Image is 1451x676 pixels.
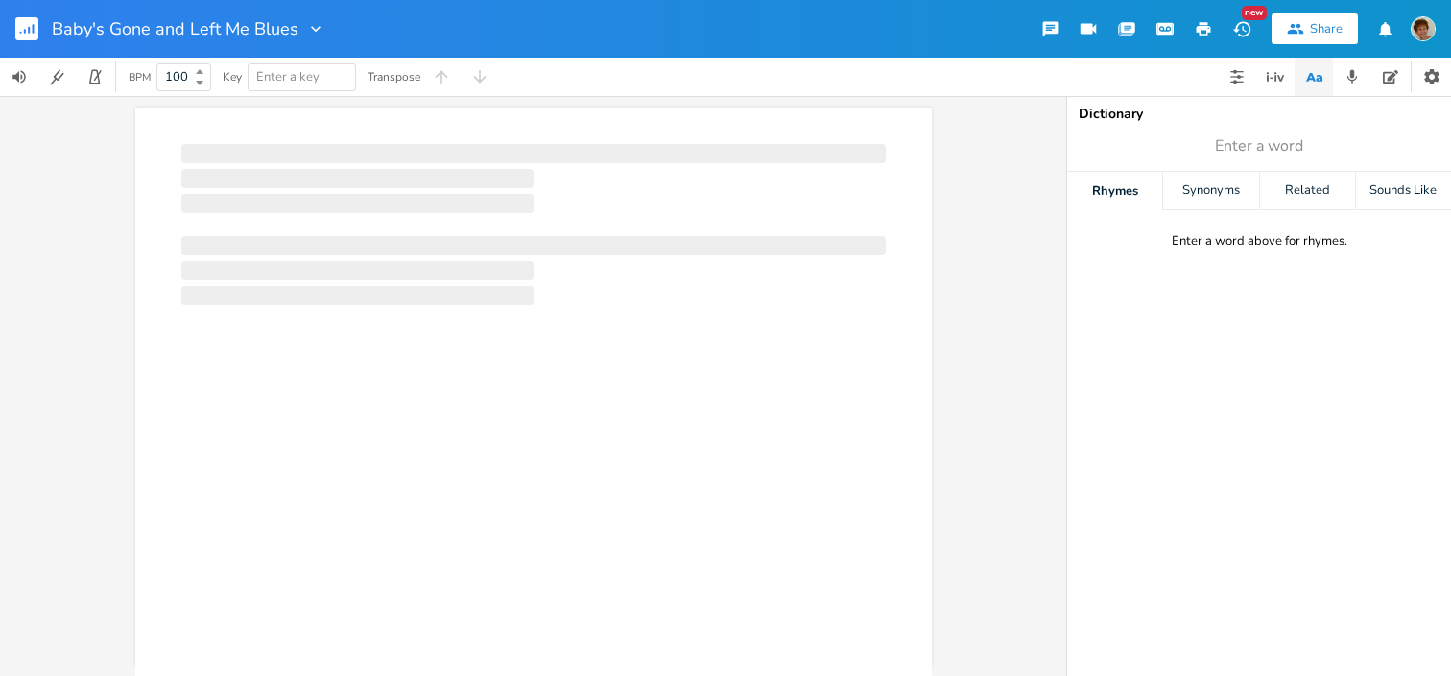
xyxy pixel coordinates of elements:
[52,20,298,37] span: Baby's Gone and Left Me Blues
[1172,233,1347,250] div: Enter a word above for rhymes.
[1242,6,1267,20] div: New
[1272,13,1358,44] button: Share
[1411,16,1436,41] img: scohenmusic
[1223,12,1261,46] button: New
[1356,172,1451,210] div: Sounds Like
[129,72,151,83] div: BPM
[1310,20,1343,37] div: Share
[1163,172,1258,210] div: Synonyms
[256,68,320,85] span: Enter a key
[1067,172,1162,210] div: Rhymes
[1260,172,1355,210] div: Related
[223,71,242,83] div: Key
[1079,108,1439,121] div: Dictionary
[1215,135,1303,157] span: Enter a word
[368,71,420,83] div: Transpose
